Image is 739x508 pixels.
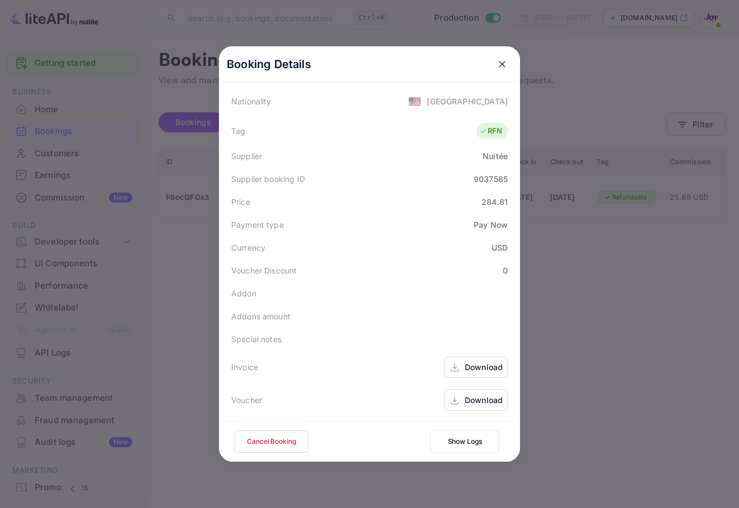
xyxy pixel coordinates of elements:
div: Payment type [231,219,284,231]
div: RFN [479,126,502,137]
div: Price [231,196,250,208]
button: close [492,54,512,74]
div: Voucher Discount [231,265,297,276]
button: Cancel Booking [235,430,308,453]
div: 284.81 [481,196,508,208]
div: Download [465,361,503,373]
div: Voucher [231,394,262,406]
div: Nationality [231,95,271,107]
div: USD [492,242,508,253]
div: Addons amount [231,310,290,322]
div: 0 [503,265,508,276]
div: 9037585 [474,173,508,185]
div: Nuitée [483,150,508,162]
div: Download [465,394,503,406]
div: Supplier booking ID [231,173,305,185]
button: Show Logs [430,430,499,453]
div: Tag [231,125,245,137]
div: Supplier [231,150,262,162]
div: Currency [231,242,265,253]
div: Invoice [231,361,258,373]
div: Pay Now [474,219,508,231]
span: United States [408,91,421,111]
p: Booking Details [227,56,311,73]
div: [GEOGRAPHIC_DATA] [427,95,508,107]
div: Special notes [231,333,282,345]
div: Addon [231,287,256,299]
